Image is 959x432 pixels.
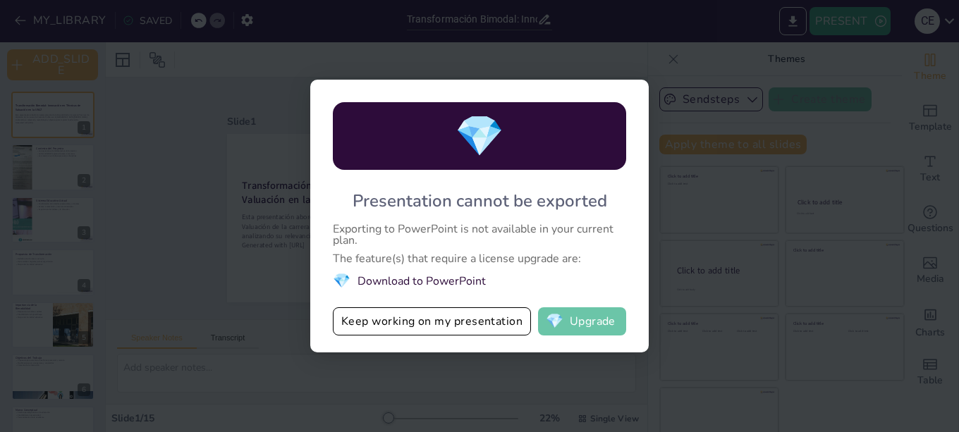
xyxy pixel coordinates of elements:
[333,271,626,290] li: Download to PowerPoint
[333,271,350,290] span: diamond
[538,307,626,335] button: diamondUpgrade
[546,314,563,328] span: diamond
[333,253,626,264] div: The feature(s) that require a license upgrade are:
[455,109,504,163] span: diamond
[333,307,531,335] button: Keep working on my presentation
[353,190,607,212] div: Presentation cannot be exported
[333,223,626,246] div: Exporting to PowerPoint is not available in your current plan.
